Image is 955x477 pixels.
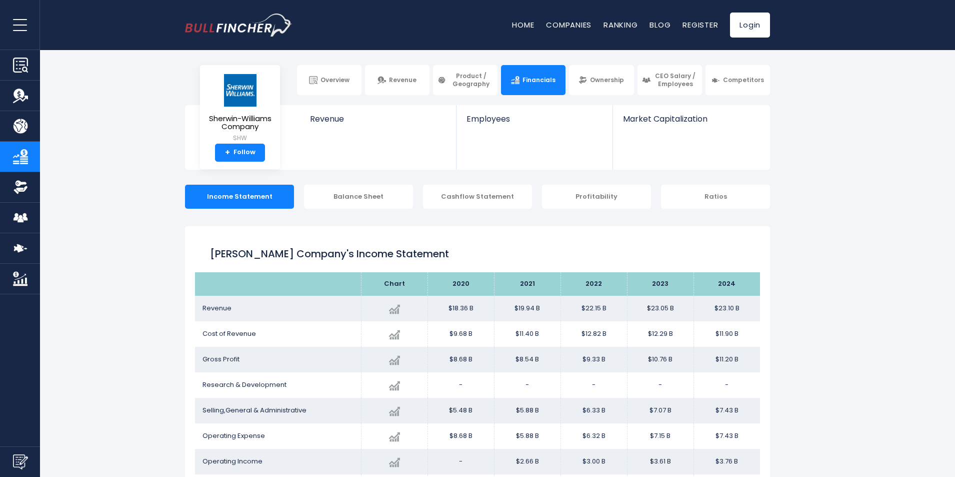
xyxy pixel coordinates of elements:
div: Profitability [542,185,651,209]
td: $19.94 B [494,296,560,321]
a: Sherwin-Williams Company SHW [207,73,272,144]
td: $8.54 B [494,347,560,372]
a: Ranking [603,20,637,30]
a: Overview [297,65,361,95]
th: Chart [361,272,427,296]
a: Companies [546,20,591,30]
td: $8.68 B [427,423,494,449]
a: Product / Geography [433,65,497,95]
a: Register [682,20,718,30]
th: 2024 [693,272,760,296]
td: $12.82 B [560,321,627,347]
a: Revenue [365,65,429,95]
span: Selling,General & Administrative [202,405,306,415]
a: Financials [501,65,565,95]
td: $5.88 B [494,423,560,449]
span: Revenue [310,114,446,124]
td: $9.68 B [427,321,494,347]
td: $6.32 B [560,423,627,449]
a: Login [730,13,770,38]
a: Competitors [705,65,770,95]
td: $5.48 B [427,398,494,423]
td: $12.29 B [627,321,693,347]
div: Ratios [661,185,770,209]
a: CEO Salary / Employees [637,65,702,95]
span: CEO Salary / Employees [653,72,697,88]
td: - [560,372,627,398]
td: - [627,372,693,398]
td: $6.33 B [560,398,627,423]
td: - [427,372,494,398]
td: $18.36 B [427,296,494,321]
th: 2023 [627,272,693,296]
span: Cost of Revenue [202,329,256,338]
th: 2021 [494,272,560,296]
td: - [427,449,494,474]
td: $3.61 B [627,449,693,474]
span: Competitors [723,76,764,84]
a: Employees [456,105,612,141]
td: $23.05 B [627,296,693,321]
a: Market Capitalization [613,105,769,141]
span: Product / Geography [449,72,493,88]
div: Income Statement [185,185,294,209]
span: Overview [320,76,349,84]
span: Gross Profit [202,354,239,364]
a: Ownership [569,65,633,95]
th: 2020 [427,272,494,296]
td: $11.90 B [693,321,760,347]
span: Sherwin-Williams Company [208,115,272,131]
th: 2022 [560,272,627,296]
span: Research & Development [202,380,286,389]
span: Revenue [389,76,416,84]
td: - [494,372,560,398]
span: Market Capitalization [623,114,759,124]
td: $7.15 B [627,423,693,449]
span: Operating Expense [202,431,265,440]
td: $23.10 B [693,296,760,321]
small: SHW [208,134,272,143]
span: Employees [466,114,602,124]
div: Balance Sheet [304,185,413,209]
span: Financials [522,76,555,84]
td: $10.76 B [627,347,693,372]
td: $11.40 B [494,321,560,347]
td: - [693,372,760,398]
div: Cashflow Statement [423,185,532,209]
span: Ownership [590,76,624,84]
td: $2.66 B [494,449,560,474]
td: $22.15 B [560,296,627,321]
td: $11.20 B [693,347,760,372]
a: Blog [649,20,670,30]
a: +Follow [215,144,265,162]
td: $7.07 B [627,398,693,423]
td: $9.33 B [560,347,627,372]
td: $5.88 B [494,398,560,423]
img: bullfincher logo [185,14,292,37]
span: Revenue [202,303,231,313]
a: Home [512,20,534,30]
a: Go to homepage [185,14,292,37]
td: $7.43 B [693,398,760,423]
h1: [PERSON_NAME] Company's Income Statement [210,246,745,261]
td: $3.00 B [560,449,627,474]
td: $7.43 B [693,423,760,449]
strong: + [225,148,230,157]
td: $3.76 B [693,449,760,474]
img: Ownership [13,180,28,195]
span: Operating Income [202,456,262,466]
td: $8.68 B [427,347,494,372]
a: Revenue [300,105,456,141]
